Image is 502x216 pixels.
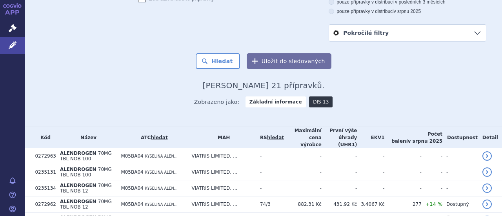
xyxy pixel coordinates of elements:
[385,148,422,164] td: -
[422,148,442,164] td: -
[246,96,306,107] strong: Základní informace
[408,138,442,144] span: v srpnu 2025
[284,180,322,196] td: -
[478,127,502,148] th: Detail
[385,164,422,180] td: -
[187,196,256,212] td: VIATRIS LIMITED, ...
[385,180,422,196] td: -
[60,183,96,188] span: ALENDROGEN
[322,196,357,212] td: 431,92 Kč
[60,151,96,156] span: ALENDROGEN
[31,148,56,164] td: 0272963
[145,154,178,158] span: KYSELINA ALEN...
[247,53,331,69] button: Uložit do sledovaných
[442,180,478,196] td: -
[394,9,421,14] span: v srpnu 2025
[357,127,384,148] th: EKV1
[196,53,240,69] button: Hledat
[357,148,384,164] td: -
[31,164,56,180] td: 0235131
[117,127,187,148] th: ATC
[385,196,422,212] td: 277
[187,164,256,180] td: VIATRIS LIMITED, ...
[256,180,284,196] td: -
[422,180,442,196] td: -
[145,170,178,174] span: KYSELINA ALEN...
[187,127,256,148] th: MAH
[284,127,322,148] th: Maximální cena výrobce
[442,164,478,180] td: -
[329,25,486,41] a: Pokročilé filtry
[267,135,284,140] a: hledat
[145,202,178,207] span: KYSELINA ALEN...
[256,164,284,180] td: -
[60,199,96,204] span: ALENDROGEN
[422,164,442,180] td: -
[60,183,112,194] span: 70MG TBL NOB 12
[357,164,384,180] td: -
[256,127,284,148] th: RS
[284,148,322,164] td: -
[482,183,492,193] a: detail
[121,201,143,207] span: M05BA04
[329,8,486,15] label: pouze přípravky v distribuci
[121,169,143,175] span: M05BA04
[442,196,478,212] td: Dostupný
[357,196,384,212] td: 3,4067 Kč
[322,127,357,148] th: První výše úhrady (UHR1)
[56,127,117,148] th: Název
[31,196,56,212] td: 0272962
[284,164,322,180] td: -
[322,180,357,196] td: -
[256,148,284,164] td: -
[31,127,56,148] th: Kód
[309,96,333,107] a: DIS-13
[357,180,384,196] td: -
[322,164,357,180] td: -
[260,201,271,207] span: 74/3
[482,200,492,209] a: detail
[442,127,478,148] th: Dostupnost
[121,153,143,159] span: M05BA04
[60,167,112,178] span: 70MG TBL NOB 100
[442,148,478,164] td: -
[482,167,492,177] a: detail
[60,151,112,162] span: 70MG TBL NOB 100
[151,135,167,140] a: hledat
[385,127,442,148] th: Počet balení
[482,151,492,161] a: detail
[187,148,256,164] td: VIATRIS LIMITED, ...
[284,196,322,212] td: 882,31 Kč
[60,167,96,172] span: ALENDROGEN
[194,96,240,107] span: Zobrazeno jako:
[60,199,112,210] span: 70MG TBL NOB 12
[202,81,324,90] span: [PERSON_NAME] 21 přípravků.
[31,180,56,196] td: 0235134
[426,201,442,207] span: +14 %
[322,148,357,164] td: -
[187,180,256,196] td: VIATRIS LIMITED, ...
[145,186,178,191] span: KYSELINA ALEN...
[121,185,143,191] span: M05BA04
